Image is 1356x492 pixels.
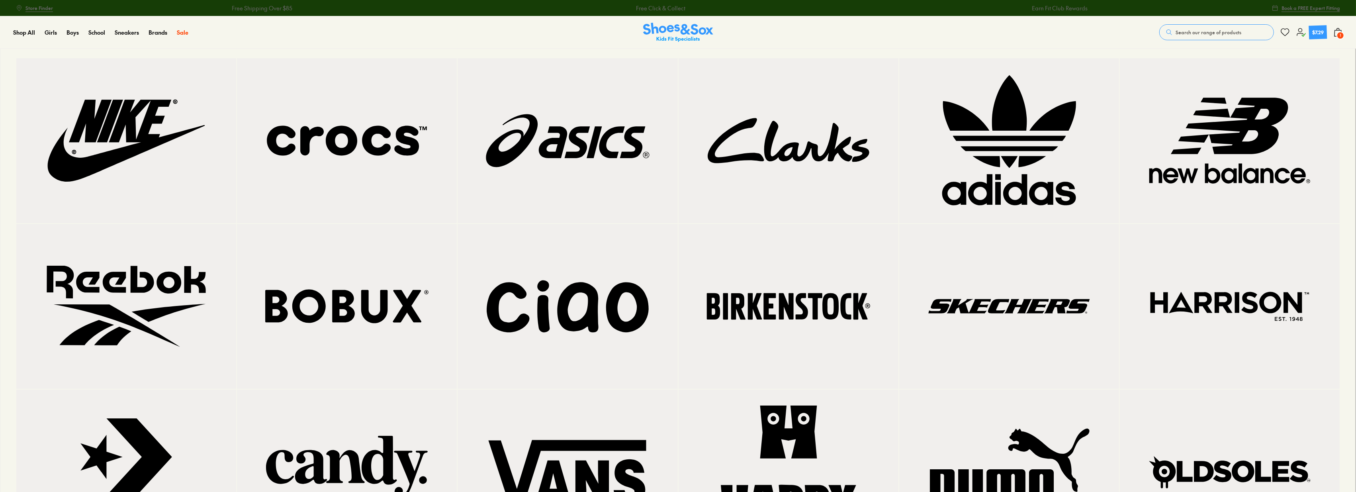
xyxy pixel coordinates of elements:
span: School [88,28,105,36]
button: 1 [1333,24,1343,41]
span: Search our range of products [1176,29,1241,36]
a: Store Finder [16,1,53,15]
a: Free Click & Collect [636,4,686,12]
a: Earn Fit Club Rewards [1032,4,1088,12]
a: Shoes & Sox [643,23,713,42]
span: Store Finder [25,4,53,12]
button: Gorgias live chat [4,3,28,27]
span: Sale [177,28,188,36]
a: Brands [149,28,167,37]
img: SNS_Logo_Responsive.svg [643,23,713,42]
span: Brands [149,28,167,36]
a: Sale [177,28,188,37]
span: Boys [67,28,79,36]
a: Sneakers [115,28,139,37]
a: Girls [45,28,57,37]
div: $7.29 [1312,28,1324,36]
span: 1 [1336,31,1344,39]
span: Shop All [13,28,35,36]
span: Girls [45,28,57,36]
span: Sneakers [115,28,139,36]
button: Search our range of products [1159,24,1274,40]
a: Shop All [13,28,35,37]
span: Book a FREE Expert Fitting [1282,4,1340,12]
a: Free Shipping Over $85 [232,4,292,12]
a: Boys [67,28,79,37]
a: School [88,28,105,37]
a: Book a FREE Expert Fitting [1272,1,1340,15]
a: $7.29 [1296,25,1327,39]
